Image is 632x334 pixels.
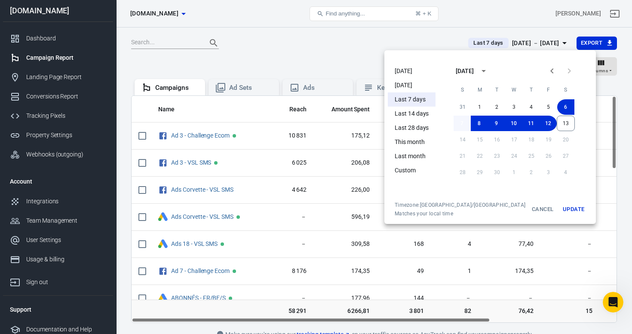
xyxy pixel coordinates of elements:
code: Purchase [27,167,56,174]
div: aaah my bad, if i select schedule in conversion , all schedule will be counted as 1€ more in my r... [38,80,158,105]
span: Monday [472,81,488,98]
li: Custom [388,163,436,178]
span: Thursday [524,81,539,98]
button: 3 [506,99,523,115]
div: Timezone: [GEOGRAPHIC_DATA]/[GEOGRAPHIC_DATA] [395,202,525,208]
button: 9 [488,116,505,131]
span: Saturday [558,81,574,98]
span: Friday [541,81,556,98]
li: Last month [388,149,436,163]
div: Because schedule = 1 call booked on calendly, and i want to have this informations in my AnyTrack... [38,37,158,63]
button: Cancel [529,202,556,217]
li: [DATE] [388,64,436,78]
div: Laurent says… [7,137,165,304]
button: 10 [505,116,522,131]
div: Sébastien says… [7,75,165,111]
button: 4 [523,99,540,115]
button: 31 [454,99,471,115]
button: 2 [488,99,506,115]
li: Last 14 days [388,107,436,121]
button: Emoji picker [13,255,20,262]
button: 8 [471,116,488,131]
button: Send a message… [147,252,161,266]
code: { "commission": "{revenue}", "brand_name": "COACHING", "refId": "[EMAIL_ADDRESS][DOMAIN_NAME]", "... [18,222,129,285]
button: Start recording [55,255,61,262]
button: 11 [522,116,540,131]
div: So yes, don't put on in this case [62,116,158,125]
button: 1 [471,99,488,115]
span: Sunday [455,81,470,98]
div: aaah my bad, if i select schedule in conversion , all schedule will be counted as 1€ more in my r... [31,75,165,110]
li: Last 28 days [388,121,436,135]
img: Profile image for AnyTrack [25,5,38,18]
button: 12 [540,116,557,131]
textarea: Message… [7,237,165,252]
div: By the way, the payload for the slack integration:Update the event name toPurchaseInclude event a... [7,137,141,297]
span: Tuesday [489,81,505,98]
button: calendar view is open, switch to year view [476,64,491,78]
button: 13 [557,116,575,131]
button: 6 [557,99,574,115]
button: Gif picker [27,255,34,262]
div: By the way, the payload for the slack integration: [14,142,134,159]
span: Matches your local time [395,210,525,217]
span: Wednesday [506,81,522,98]
h1: AnyTrack [42,4,73,11]
button: Previous month [543,62,561,80]
b: Update the event name to [20,159,100,174]
div: Sébastien says… [7,111,165,137]
button: Update [560,202,587,217]
li: Include event attributes so that they can be used in your ads integration to improve attribution.... [20,177,134,208]
a: here [37,201,51,208]
p: The team can also help [42,11,107,19]
div: [DATE] [456,67,474,76]
button: 5 [540,99,557,115]
button: Home [135,3,151,20]
iframe: Intercom live chat [603,292,623,313]
div: Sébastien says… [7,32,165,75]
div: Close [151,3,166,19]
button: go back [6,3,22,20]
div: So yes, don't put on in this case [55,111,165,130]
button: 7 [454,116,471,131]
li: Last 7 days [388,92,436,107]
li: [DATE] [388,78,436,92]
div: Because schedule = 1 call booked on calendly, and i want to have this informations in my AnyTrack... [31,32,165,68]
button: Upload attachment [41,255,48,262]
li: This month [388,135,436,149]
